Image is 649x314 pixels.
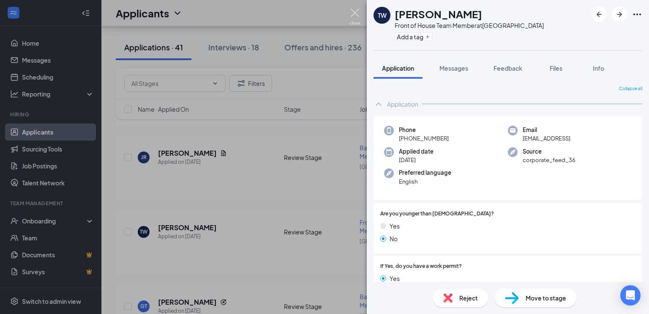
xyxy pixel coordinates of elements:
div: Front of House Team Member at [GEOGRAPHIC_DATA] [395,21,544,30]
span: [PHONE_NUMBER] [399,134,449,143]
svg: ChevronUp [374,99,384,109]
span: Collapse all [619,85,642,92]
span: Email [523,126,570,134]
button: ArrowRight [612,7,627,22]
button: ArrowLeftNew [592,7,607,22]
span: If Yes, do you have a work permit? [380,262,462,270]
span: Yes [390,274,400,283]
span: Preferred language [399,168,451,177]
span: English [399,177,451,186]
span: corporate_feed_36 [523,156,575,164]
span: Phone [399,126,449,134]
span: Move to stage [526,293,566,303]
button: PlusAdd a tag [395,32,432,41]
span: Reject [459,293,478,303]
span: Application [382,64,414,72]
span: Applied date [399,147,434,156]
svg: Ellipses [632,9,642,19]
span: [DATE] [399,156,434,164]
span: Messages [439,64,468,72]
svg: ArrowLeftNew [594,9,604,19]
span: No [390,234,398,243]
div: Open Intercom Messenger [620,285,641,306]
span: [EMAIL_ADDRESS] [523,134,570,143]
div: Application [387,100,418,108]
span: Files [550,64,562,72]
div: TW [378,11,387,19]
svg: ArrowRight [614,9,624,19]
span: Feedback [494,64,522,72]
svg: Plus [425,34,430,39]
span: Info [593,64,604,72]
span: Source [523,147,575,156]
span: Yes [390,221,400,231]
span: Are you younger than [DEMOGRAPHIC_DATA]? [380,210,494,218]
h1: [PERSON_NAME] [395,7,482,21]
